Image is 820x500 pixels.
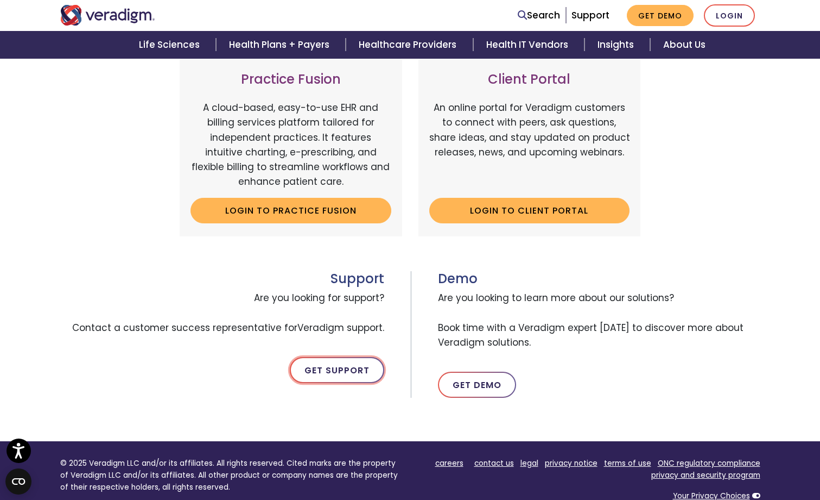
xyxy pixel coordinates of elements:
a: About Us [650,31,719,59]
h3: Support [60,271,384,287]
a: Life Sciences [126,31,216,59]
a: Health IT Vendors [473,31,584,59]
a: Health Plans + Payers [216,31,346,59]
a: contact us [474,458,514,468]
span: Are you looking to learn more about our solutions? Book time with a Veradigm expert [DATE] to dis... [438,286,760,354]
a: Get Demo [627,5,694,26]
a: terms of use [604,458,651,468]
h3: Practice Fusion [190,72,391,87]
a: Search [518,8,560,23]
span: Are you looking for support? Contact a customer success representative for [60,286,384,340]
a: Healthcare Providers [346,31,473,59]
a: Login to Client Portal [429,198,630,223]
img: Veradigm logo [60,5,155,26]
p: An online portal for Veradigm customers to connect with peers, ask questions, share ideas, and st... [429,101,630,189]
a: legal [520,458,538,468]
span: Veradigm support. [297,321,384,334]
a: careers [435,458,463,468]
a: Insights [584,31,650,59]
a: Login to Practice Fusion [190,198,391,223]
p: A cloud-based, easy-to-use EHR and billing services platform tailored for independent practices. ... [190,101,391,189]
a: Get Demo [438,372,516,398]
a: Login [704,4,755,27]
button: Open CMP widget [5,468,31,495]
iframe: Drift Chat Widget [612,422,807,487]
h3: Client Portal [429,72,630,87]
p: © 2025 Veradigm LLC and/or its affiliates. All rights reserved. Cited marks are the property of V... [60,458,402,493]
h3: Demo [438,271,760,287]
a: privacy notice [545,458,597,468]
a: Support [571,9,609,22]
a: Get Support [290,357,384,383]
